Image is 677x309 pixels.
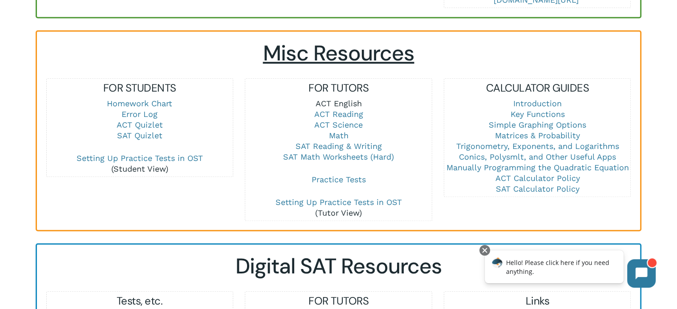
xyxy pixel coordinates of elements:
a: Practice Tests [311,175,365,184]
a: ACT English [315,99,361,108]
iframe: Chatbot [475,243,665,297]
a: Setting Up Practice Tests in OST [77,153,203,163]
a: Setting Up Practice Tests in OST [275,197,401,207]
h5: CALCULATOR GUIDES [444,81,630,95]
a: SAT Math Worksheets (Hard) [283,152,394,161]
a: Conics, Polysmlt, and Other Useful Apps [459,152,616,161]
a: Error Log [122,109,158,119]
p: (Tutor View) [245,197,431,218]
p: (Student View) [47,153,233,174]
a: ACT Reading [314,109,363,119]
a: SAT Calculator Policy [495,184,579,193]
a: Matrices & Probability [495,131,580,140]
a: Key Functions [510,109,564,119]
a: Introduction [513,99,562,108]
span: Misc Resources [263,39,414,67]
a: ACT Calculator Policy [495,173,580,183]
a: SAT Reading & Writing [295,141,381,151]
a: SAT Quizlet [117,131,162,140]
h5: FOR TUTORS [245,294,431,308]
a: ACT Science [314,120,363,129]
a: Simple Graphing Options [489,120,586,129]
h5: Links [444,294,630,308]
a: Manually Programming the Quadratic Equation [446,163,628,172]
a: Trigonometry, Exponents, and Logarithms [456,141,619,151]
h5: FOR STUDENTS [47,81,233,95]
h5: Tests, etc. [47,294,233,308]
h5: FOR TUTORS [245,81,431,95]
a: ACT Quizlet [117,120,163,129]
h2: Digital SAT Resources [46,253,631,279]
a: Math [328,131,348,140]
a: Homework Chart [107,99,172,108]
